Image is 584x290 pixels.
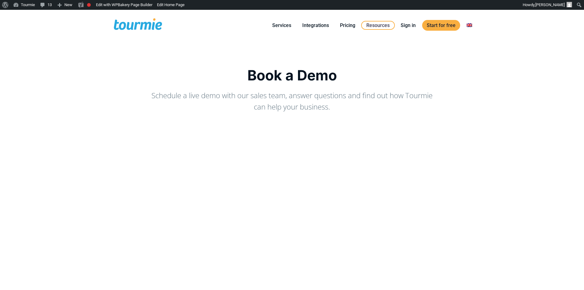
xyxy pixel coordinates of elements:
[298,21,334,29] a: Integrations
[535,2,565,7] span: [PERSON_NAME]
[335,21,360,29] a: Pricing
[113,67,471,83] h1: Book a Demo
[268,21,296,29] a: Services
[462,21,477,29] a: Switch to
[147,90,438,112] p: Schedule a live demo with our sales team, answer questions and find out how Tourmie can help your...
[422,20,460,31] a: Start for free
[361,21,395,30] a: Resources
[87,3,91,7] div: Needs improvement
[396,21,420,29] a: Sign in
